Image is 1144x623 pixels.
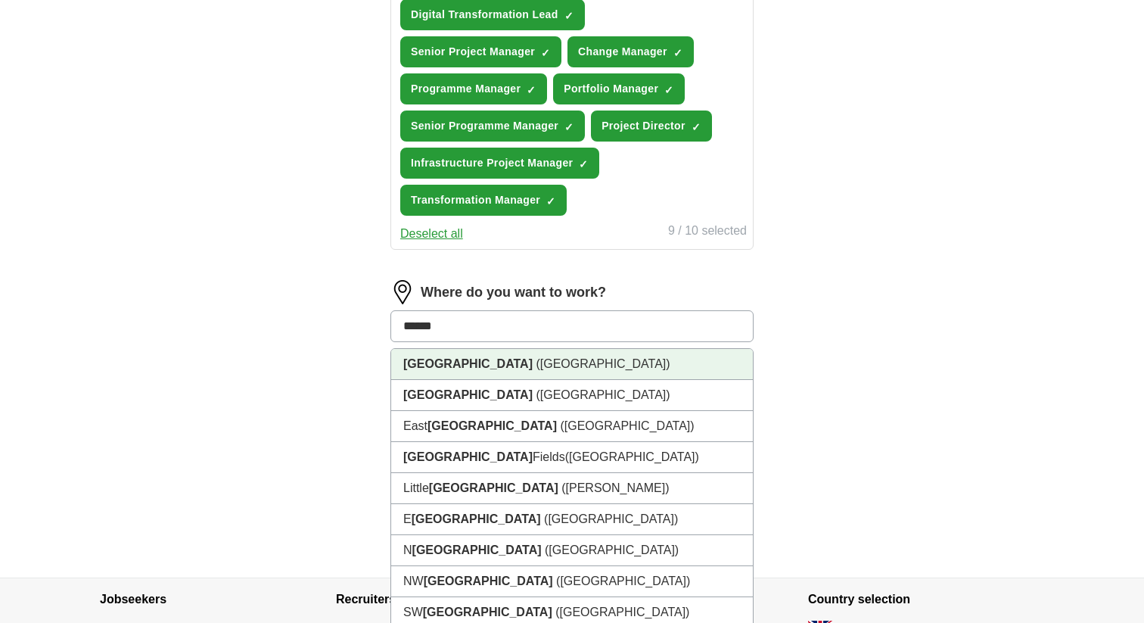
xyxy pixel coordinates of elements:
span: ✓ [527,84,536,96]
span: Project Director [602,118,685,134]
li: Little [391,473,753,504]
span: ✓ [541,47,550,59]
button: Senior Project Manager✓ [400,36,561,67]
span: ([PERSON_NAME]) [561,481,669,494]
button: Programme Manager✓ [400,73,547,104]
button: Change Manager✓ [567,36,694,67]
span: ([GEOGRAPHIC_DATA]) [555,606,689,618]
button: Project Director✓ [591,111,712,142]
span: ([GEOGRAPHIC_DATA]) [560,419,694,432]
span: ✓ [692,121,701,133]
strong: [GEOGRAPHIC_DATA] [429,481,558,494]
span: ✓ [564,10,574,22]
span: ✓ [673,47,682,59]
span: Portfolio Manager [564,81,658,97]
span: ([GEOGRAPHIC_DATA]) [536,388,670,401]
span: Infrastructure Project Manager [411,155,573,171]
button: Infrastructure Project Manager✓ [400,148,599,179]
li: N [391,535,753,566]
label: Where do you want to work? [421,282,606,303]
li: E [391,504,753,535]
button: Senior Programme Manager✓ [400,111,585,142]
span: ([GEOGRAPHIC_DATA]) [544,512,678,525]
strong: [GEOGRAPHIC_DATA] [423,606,552,618]
span: Programme Manager [411,81,521,97]
div: 9 / 10 selected [668,222,747,243]
span: Transformation Manager [411,192,540,208]
span: ✓ [546,195,555,207]
strong: [GEOGRAPHIC_DATA] [412,512,541,525]
strong: [GEOGRAPHIC_DATA] [424,575,553,587]
li: Fields [391,442,753,473]
span: ✓ [664,84,673,96]
img: location.png [390,280,415,304]
span: ([GEOGRAPHIC_DATA]) [536,357,670,370]
button: Portfolio Manager✓ [553,73,685,104]
span: ([GEOGRAPHIC_DATA]) [556,575,690,587]
span: Change Manager [578,44,667,60]
span: Digital Transformation Lead [411,7,558,23]
strong: [GEOGRAPHIC_DATA] [403,357,533,370]
button: Deselect all [400,225,463,243]
button: Transformation Manager✓ [400,185,567,216]
span: ✓ [564,121,574,133]
span: ([GEOGRAPHIC_DATA]) [565,450,699,463]
strong: [GEOGRAPHIC_DATA] [427,419,557,432]
h4: Country selection [808,578,1044,621]
strong: [GEOGRAPHIC_DATA] [412,544,542,556]
li: East [391,411,753,442]
span: Senior Project Manager [411,44,535,60]
li: NW [391,566,753,597]
span: ✓ [579,158,588,170]
strong: [GEOGRAPHIC_DATA] [403,450,533,463]
span: ([GEOGRAPHIC_DATA]) [545,544,679,556]
span: Senior Programme Manager [411,118,558,134]
strong: [GEOGRAPHIC_DATA] [403,388,533,401]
